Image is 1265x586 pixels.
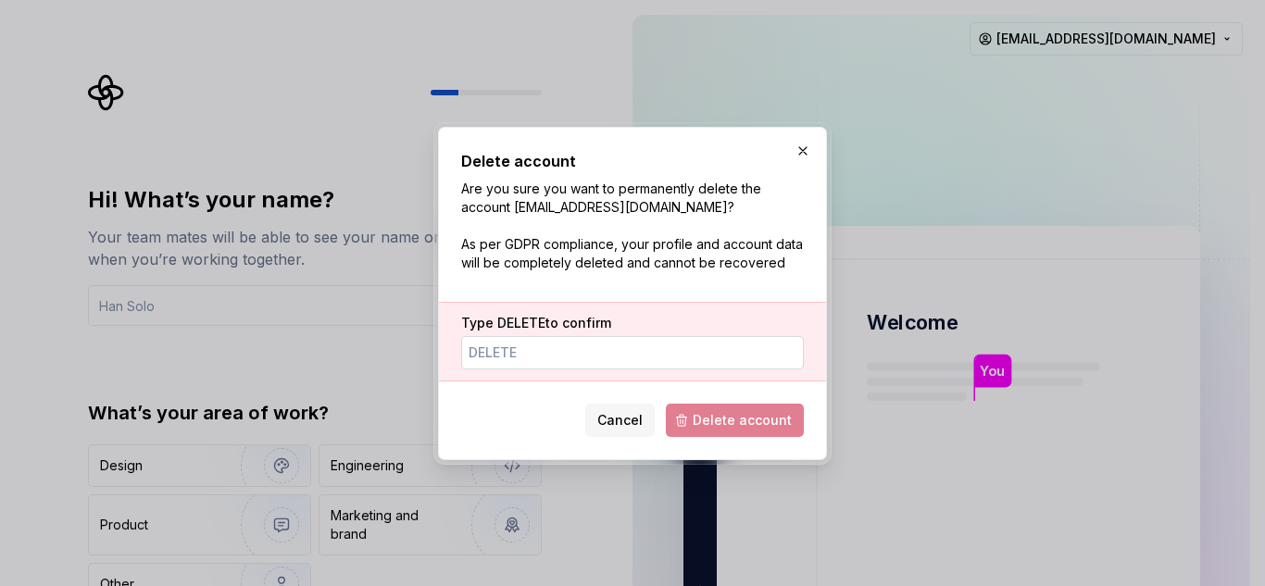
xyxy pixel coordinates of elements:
[461,180,804,272] p: Are you sure you want to permanently delete the account [EMAIL_ADDRESS][DOMAIN_NAME]? As per GDPR...
[461,336,804,369] input: DELETE
[461,150,804,172] h2: Delete account
[461,314,611,332] label: Type to confirm
[585,404,655,437] button: Cancel
[497,315,545,330] span: DELETE
[597,411,643,430] span: Cancel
